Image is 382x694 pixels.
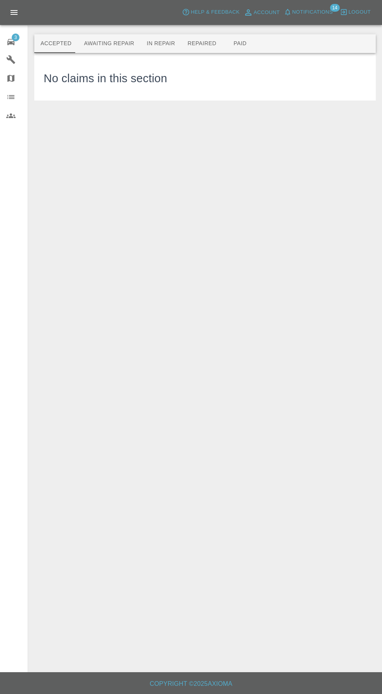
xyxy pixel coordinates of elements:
button: Help & Feedback [180,6,241,18]
span: Logout [348,8,371,17]
button: Paid [223,34,258,53]
button: Repaired [181,34,223,53]
button: Logout [338,6,373,18]
button: Awaiting Repair [78,34,140,53]
span: Account [254,8,280,17]
button: Accepted [34,34,78,53]
span: Help & Feedback [191,8,239,17]
a: Account [242,6,282,19]
span: 14 [330,4,340,12]
button: Notifications [282,6,335,18]
h3: No claims in this section [44,70,167,87]
span: Notifications [292,8,333,17]
button: Open drawer [5,3,23,22]
h6: Copyright © 2025 Axioma [6,678,376,689]
span: 3 [12,34,19,41]
button: In Repair [141,34,182,53]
